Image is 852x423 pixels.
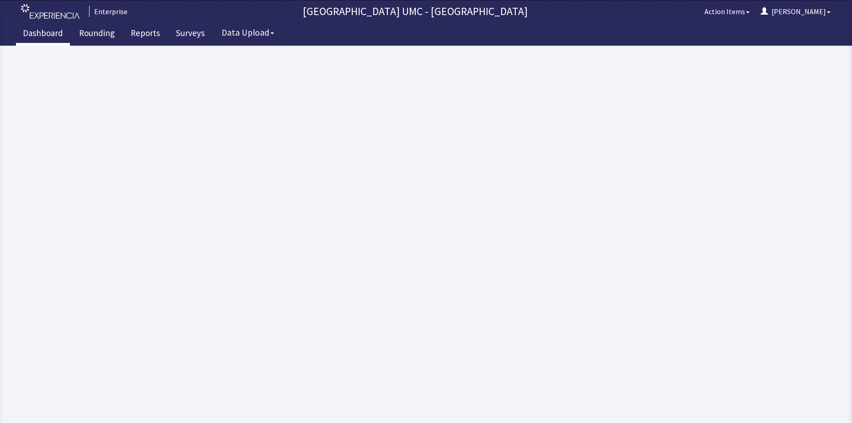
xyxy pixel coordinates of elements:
[699,2,755,21] button: Action Items
[216,24,280,41] button: Data Upload
[131,4,699,19] p: [GEOGRAPHIC_DATA] UMC - [GEOGRAPHIC_DATA]
[16,23,70,46] a: Dashboard
[89,6,127,17] div: Enterprise
[21,4,79,19] img: experiencia_logo.png
[72,23,122,46] a: Rounding
[169,23,212,46] a: Surveys
[124,23,167,46] a: Reports
[755,2,836,21] button: [PERSON_NAME]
